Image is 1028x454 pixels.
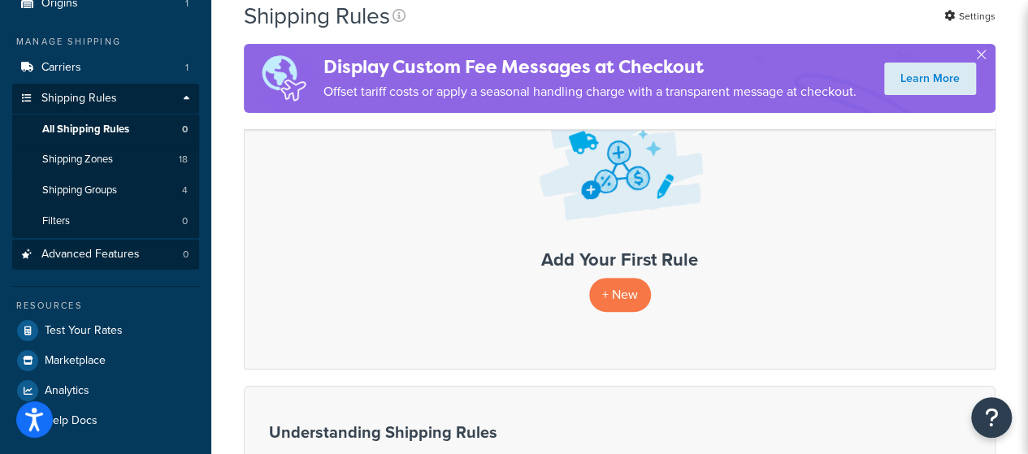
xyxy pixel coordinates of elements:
[12,206,199,236] li: Filters
[12,145,199,175] li: Shipping Zones
[12,240,199,270] a: Advanced Features 0
[971,397,1012,438] button: Open Resource Center
[45,384,89,398] span: Analytics
[12,175,199,205] li: Shipping Groups
[12,145,199,175] a: Shipping Zones 18
[42,214,70,228] span: Filters
[185,61,189,75] span: 1
[12,175,199,205] a: Shipping Groups 4
[12,206,199,236] a: Filters 0
[12,53,199,83] a: Carriers 1
[944,5,995,28] a: Settings
[42,153,113,166] span: Shipping Zones
[41,92,117,106] span: Shipping Rules
[45,354,106,368] span: Marketplace
[12,84,199,238] li: Shipping Rules
[182,184,188,197] span: 4
[244,44,323,113] img: duties-banner-06bc72dcb5fe05cb3f9472aba00be2ae8eb53ab6f0d8bb03d382ba314ac3c341.png
[42,123,129,136] span: All Shipping Rules
[12,406,199,435] a: Help Docs
[261,250,978,270] h3: Add Your First Rule
[323,54,857,80] h4: Display Custom Fee Messages at Checkout
[12,240,199,270] li: Advanced Features
[12,299,199,313] div: Resources
[182,123,188,136] span: 0
[45,324,123,338] span: Test Your Rates
[269,423,675,441] h3: Understanding Shipping Rules
[884,63,976,95] a: Learn More
[12,115,199,145] li: All Shipping Rules
[12,115,199,145] a: All Shipping Rules 0
[12,316,199,345] a: Test Your Rates
[183,248,189,262] span: 0
[45,414,98,428] span: Help Docs
[41,248,140,262] span: Advanced Features
[179,153,188,166] span: 18
[42,184,117,197] span: Shipping Groups
[41,61,81,75] span: Carriers
[12,53,199,83] li: Carriers
[589,278,651,311] p: + New
[323,80,857,103] p: Offset tariff costs or apply a seasonal handling charge with a transparent message at checkout.
[182,214,188,228] span: 0
[12,35,199,49] div: Manage Shipping
[12,84,199,114] a: Shipping Rules
[12,376,199,405] a: Analytics
[12,346,199,375] a: Marketplace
